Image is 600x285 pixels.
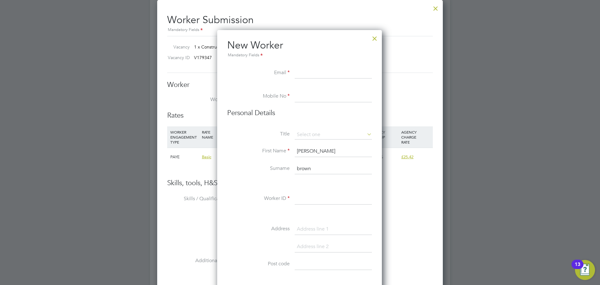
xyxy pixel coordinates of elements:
label: Mobile No [227,93,290,99]
h3: Personal Details [227,109,372,118]
span: £25.42 [401,154,413,160]
label: Worker [167,96,230,103]
h3: Skills, tools, H&S [167,179,433,188]
button: Open Resource Center, 13 new notifications [575,260,595,280]
label: Vacancy [165,44,190,50]
h3: Rates [167,111,433,120]
div: Mandatory Fields [167,27,433,33]
label: Vacancy ID [165,55,190,60]
label: Email [227,69,290,76]
span: Basic [202,154,211,160]
label: Tools [167,226,230,233]
div: WORKER ENGAGEMENT TYPE [169,126,200,148]
input: Address line 1 [295,224,372,235]
div: 13 [575,264,580,272]
label: Title [227,131,290,137]
label: Address [227,226,290,232]
span: 1 x Construction Technician Carp… [194,44,263,50]
div: AGENCY CHARGE RATE [400,126,431,148]
div: AGENCY MARKUP [368,126,400,143]
h2: Worker Submission [167,9,433,33]
div: Mandatory Fields [227,52,372,59]
label: First Name [227,148,290,154]
label: Post code [227,261,290,267]
span: V179347 [194,55,212,60]
input: Address line 2 [295,241,372,252]
h2: New Worker [227,39,372,59]
label: Worker ID [227,195,290,202]
input: Select one [295,130,372,140]
h3: Worker [167,80,433,89]
label: Skills / Qualifications [167,196,230,202]
div: PAYE [169,148,200,166]
div: RATE NAME [200,126,242,143]
label: Surname [227,165,290,172]
label: Additional H&S [167,257,230,264]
